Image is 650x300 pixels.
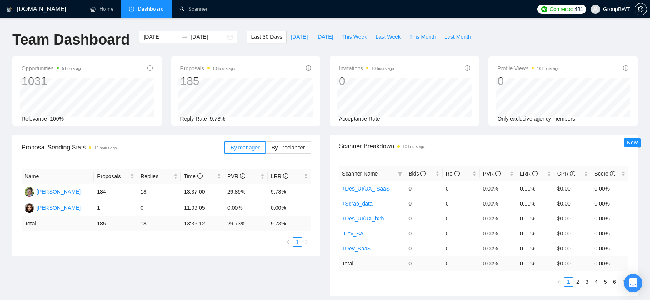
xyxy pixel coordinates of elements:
td: 0 [405,226,443,241]
td: 0 [137,200,181,216]
a: 1 [293,238,302,246]
td: 0 [443,256,480,271]
button: This Week [337,31,371,43]
td: 0.00% [268,200,311,216]
span: info-circle [465,65,470,71]
span: Scanner Name [342,171,378,177]
span: Opportunities [22,64,82,73]
li: 2 [573,277,582,287]
span: info-circle [570,171,575,176]
span: Last Week [375,33,401,41]
span: info-circle [623,65,628,71]
th: Proposals [94,169,137,184]
span: 481 [575,5,583,13]
span: Proposals [180,64,235,73]
time: 10 hours ago [372,66,394,71]
input: Start date [143,33,178,41]
a: +Des_UI/UX_b2b [342,215,384,222]
a: AS[PERSON_NAME] [25,188,81,194]
td: 185 [94,216,137,231]
span: right [622,280,626,284]
span: setting [635,6,647,12]
img: logo [7,3,12,16]
span: left [557,280,562,284]
td: 0 [443,226,480,241]
img: AS [25,187,34,197]
button: [DATE] [312,31,337,43]
span: LRR [271,173,288,179]
span: Acceptance Rate [339,116,380,122]
span: CPR [557,171,575,177]
td: 0.00% [480,196,517,211]
span: info-circle [610,171,615,176]
td: 0.00% [591,241,628,256]
span: info-circle [306,65,311,71]
button: left [555,277,564,287]
span: Invitations [339,64,394,73]
a: 5 [601,278,610,286]
td: 18 [137,184,181,200]
span: [DATE] [316,33,333,41]
span: Time [184,173,202,179]
span: New [627,139,638,146]
span: Proposal Sending Stats [22,143,224,152]
li: 6 [610,277,619,287]
span: This Week [342,33,367,41]
button: right [302,237,311,247]
td: 0 [405,211,443,226]
span: Replies [140,172,172,181]
div: [PERSON_NAME] [37,204,81,212]
div: 1031 [22,74,82,88]
td: 0.00% [591,196,628,211]
button: setting [635,3,647,15]
td: 9.73 % [268,216,311,231]
a: -Dev_SA [342,230,363,237]
button: right [619,277,628,287]
span: info-circle [240,173,245,179]
span: Reply Rate [180,116,207,122]
span: filter [398,171,402,176]
div: Open Intercom Messenger [624,274,642,292]
button: Last Week [371,31,405,43]
span: left [286,240,290,244]
a: homeHome [90,6,113,12]
time: 10 hours ago [213,66,235,71]
time: 10 hours ago [537,66,559,71]
span: info-circle [454,171,460,176]
td: 13:37:00 [181,184,224,200]
td: $ 0.00 [554,256,592,271]
span: right [304,240,309,244]
td: 13:36:12 [181,216,224,231]
td: 29.89% [224,184,268,200]
span: LRR [520,171,538,177]
a: 2 [573,278,582,286]
span: [DATE] [291,33,308,41]
li: 4 [592,277,601,287]
td: 184 [94,184,137,200]
li: Previous Page [283,237,293,247]
td: $0.00 [554,241,592,256]
button: This Month [405,31,440,43]
span: filter [396,168,404,179]
a: 6 [610,278,619,286]
span: Only exclusive agency members [498,116,575,122]
td: 0.00 % [591,256,628,271]
span: 100% [50,116,64,122]
span: Scanner Breakdown [339,141,628,151]
td: 0.00% [480,181,517,196]
td: 0 [443,211,480,226]
span: Profile Views [498,64,560,73]
span: info-circle [197,173,203,179]
span: This Month [409,33,436,41]
td: $0.00 [554,226,592,241]
td: 0.00 % [480,256,517,271]
span: info-circle [147,65,153,71]
td: 0.00% [591,211,628,226]
button: left [283,237,293,247]
span: By manager [230,144,259,151]
td: 0.00 % [517,256,554,271]
td: 0.00% [591,181,628,196]
td: 11:09:05 [181,200,224,216]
